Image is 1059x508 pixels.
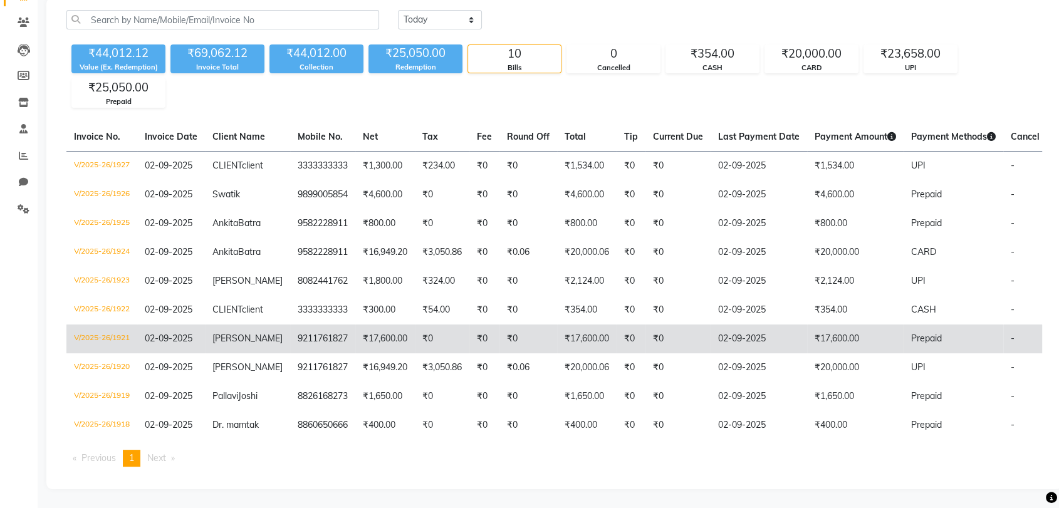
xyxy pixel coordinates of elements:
[290,267,355,296] td: 8082441762
[711,411,807,440] td: 02-09-2025
[66,296,137,324] td: V/2025-26/1922
[212,131,265,142] span: Client Name
[415,382,469,411] td: ₹0
[145,333,192,344] span: 02-09-2025
[1011,217,1015,229] span: -
[298,131,343,142] span: Mobile No.
[557,382,617,411] td: ₹1,650.00
[645,180,711,209] td: ₹0
[145,217,192,229] span: 02-09-2025
[469,296,499,324] td: ₹0
[807,238,904,267] td: ₹20,000.00
[807,267,904,296] td: ₹2,124.00
[415,267,469,296] td: ₹324.00
[212,189,236,200] span: Swati
[422,131,438,142] span: Tax
[290,382,355,411] td: 8826168273
[212,390,238,402] span: Pallavi
[170,62,264,73] div: Invoice Total
[469,151,499,180] td: ₹0
[145,361,192,373] span: 02-09-2025
[557,353,617,382] td: ₹20,000.06
[355,411,415,440] td: ₹400.00
[355,353,415,382] td: ₹16,949.20
[645,353,711,382] td: ₹0
[468,45,561,63] div: 10
[653,131,703,142] span: Current Due
[807,324,904,353] td: ₹17,600.00
[290,324,355,353] td: 9211761827
[1011,304,1015,315] span: -
[72,96,165,107] div: Prepaid
[415,353,469,382] td: ₹3,050.86
[617,151,645,180] td: ₹0
[617,180,645,209] td: ₹0
[499,296,557,324] td: ₹0
[557,411,617,440] td: ₹400.00
[711,267,807,296] td: 02-09-2025
[557,324,617,353] td: ₹17,600.00
[242,304,263,315] span: client
[617,324,645,353] td: ₹0
[617,382,645,411] td: ₹0
[807,209,904,238] td: ₹800.00
[911,333,942,344] span: Prepaid
[363,131,378,142] span: Net
[864,63,957,73] div: UPI
[499,353,557,382] td: ₹0.06
[1011,160,1015,171] span: -
[1011,390,1015,402] span: -
[499,151,557,180] td: ₹0
[415,324,469,353] td: ₹0
[507,131,550,142] span: Round Off
[269,62,363,73] div: Collection
[415,180,469,209] td: ₹0
[499,324,557,353] td: ₹0
[807,151,904,180] td: ₹1,534.00
[911,189,942,200] span: Prepaid
[617,267,645,296] td: ₹0
[557,151,617,180] td: ₹1,534.00
[145,419,192,430] span: 02-09-2025
[81,452,116,464] span: Previous
[145,390,192,402] span: 02-09-2025
[469,267,499,296] td: ₹0
[617,353,645,382] td: ₹0
[1011,333,1015,344] span: -
[645,382,711,411] td: ₹0
[355,209,415,238] td: ₹800.00
[557,267,617,296] td: ₹2,124.00
[66,238,137,267] td: V/2025-26/1924
[666,63,759,73] div: CASH
[290,238,355,267] td: 9582228911
[254,419,259,430] span: k
[645,238,711,267] td: ₹0
[66,353,137,382] td: V/2025-26/1920
[415,296,469,324] td: ₹54.00
[145,131,197,142] span: Invoice Date
[469,209,499,238] td: ₹0
[469,353,499,382] td: ₹0
[66,450,1042,467] nav: Pagination
[66,151,137,180] td: V/2025-26/1927
[911,160,926,171] span: UPI
[617,296,645,324] td: ₹0
[66,382,137,411] td: V/2025-26/1919
[469,382,499,411] td: ₹0
[129,452,134,464] span: 1
[499,382,557,411] td: ₹0
[170,44,264,62] div: ₹69,062.12
[145,275,192,286] span: 02-09-2025
[145,304,192,315] span: 02-09-2025
[711,296,807,324] td: 02-09-2025
[415,209,469,238] td: ₹0
[624,131,638,142] span: Tip
[864,45,957,63] div: ₹23,658.00
[368,44,462,62] div: ₹25,050.00
[645,411,711,440] td: ₹0
[212,275,283,286] span: [PERSON_NAME]
[212,361,283,373] span: [PERSON_NAME]
[499,238,557,267] td: ₹0.06
[765,63,858,73] div: CARD
[145,189,192,200] span: 02-09-2025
